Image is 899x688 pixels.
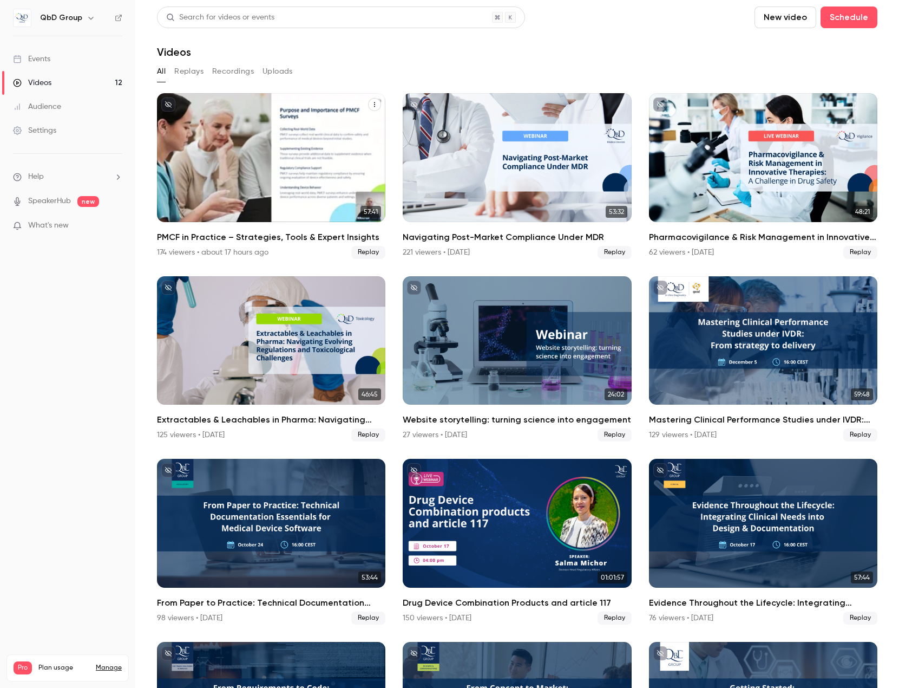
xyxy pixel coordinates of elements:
span: new [77,196,99,207]
span: Replay [843,246,877,259]
div: Videos [13,77,51,88]
button: unpublished [161,463,175,477]
a: 57:44Evidence Throughout the Lifecycle: Integrating Clinical Needs into Design & Documentation76 ... [649,459,877,625]
button: unpublished [407,98,421,112]
li: Website storytelling: turning science into engagement [403,276,631,442]
h2: Website storytelling: turning science into engagement [403,413,631,426]
span: Replay [598,246,632,259]
li: Drug Device Combination Products and article 117 [403,459,631,625]
div: 150 viewers • [DATE] [403,613,471,624]
span: 48:21 [852,206,873,218]
a: 24:02Website storytelling: turning science into engagement27 viewers • [DATE]Replay [403,276,631,442]
button: unpublished [407,646,421,660]
a: 46:45Extractables & Leachables in Pharma: Navigating Evolving Regulations and Toxicological Chall... [157,276,385,442]
h1: Videos [157,46,191,59]
span: 01:01:57 [598,572,627,583]
a: 57:41PMCF in Practice – Strategies, Tools & Expert Insights174 viewers • about 17 hours agoReplay [157,93,385,259]
button: Recordings [212,63,254,80]
button: unpublished [653,281,667,295]
div: 174 viewers • about 17 hours ago [157,247,268,258]
a: Manage [96,664,122,672]
button: unpublished [653,646,667,660]
button: unpublished [161,646,175,660]
iframe: Noticeable Trigger [109,221,122,231]
span: Pro [14,661,32,674]
span: Help [28,171,44,183]
li: PMCF in Practice – Strategies, Tools & Expert Insights [157,93,385,259]
span: Replay [598,429,632,442]
a: 53:44From Paper to Practice: Technical Documentation Essentials for Medical Device Software98 vie... [157,459,385,625]
a: 53:32Navigating Post-Market Compliance Under MDR221 viewers • [DATE]Replay [403,93,631,259]
h2: Extractables & Leachables in Pharma: Navigating Evolving Regulations and Toxicological Challenges [157,413,385,426]
li: Mastering Clinical Performance Studies under IVDR: from strategy to delivery. [649,276,877,442]
span: Replay [351,612,385,625]
button: New video [754,7,816,28]
button: unpublished [653,463,667,477]
a: 59:48Mastering Clinical Performance Studies under IVDR: from strategy to delivery.129 viewers • [... [649,276,877,442]
span: Replay [598,612,632,625]
span: 59:48 [851,388,873,400]
div: Audience [13,101,61,112]
span: Replay [351,246,385,259]
li: Extractables & Leachables in Pharma: Navigating Evolving Regulations and Toxicological Challenges [157,276,385,442]
div: Settings [13,125,56,136]
div: 221 viewers • [DATE] [403,247,470,258]
div: 76 viewers • [DATE] [649,613,713,624]
h2: Navigating Post-Market Compliance Under MDR [403,231,631,244]
button: unpublished [407,463,421,477]
div: Events [13,54,50,64]
h2: Drug Device Combination Products and article 117 [403,596,631,609]
button: Uploads [263,63,293,80]
span: 46:45 [358,388,381,400]
li: help-dropdown-opener [13,171,122,183]
span: 24:02 [605,388,627,400]
h2: Evidence Throughout the Lifecycle: Integrating Clinical Needs into Design & Documentation [649,596,877,609]
div: 98 viewers • [DATE] [157,613,222,624]
span: 53:32 [606,206,627,218]
div: Search for videos or events [166,12,274,23]
span: 57:44 [851,572,873,583]
button: unpublished [407,281,421,295]
div: 62 viewers • [DATE] [649,247,714,258]
span: 57:41 [360,206,381,218]
a: 48:21Pharmacovigilance & Risk Management in Innovative Therapies: A Challenge in Drug Safety62 vi... [649,93,877,259]
div: 27 viewers • [DATE] [403,430,467,440]
h2: From Paper to Practice: Technical Documentation Essentials for Medical Device Software [157,596,385,609]
h2: Pharmacovigilance & Risk Management in Innovative Therapies: A Challenge in Drug Safety [649,231,877,244]
button: All [157,63,166,80]
span: Replay [351,429,385,442]
button: unpublished [161,98,175,112]
div: 129 viewers • [DATE] [649,430,717,440]
img: QbD Group [14,9,31,27]
a: SpeakerHub [28,196,71,207]
span: Replay [843,429,877,442]
button: Replays [174,63,204,80]
h6: QbD Group [40,12,82,23]
section: Videos [157,7,877,681]
li: Pharmacovigilance & Risk Management in Innovative Therapies: A Challenge in Drug Safety [649,93,877,259]
span: What's new [28,220,69,231]
button: unpublished [653,98,667,112]
span: Replay [843,612,877,625]
h2: PMCF in Practice – Strategies, Tools & Expert Insights [157,231,385,244]
span: Plan usage [38,664,89,672]
h2: Mastering Clinical Performance Studies under IVDR: from strategy to delivery. [649,413,877,426]
button: unpublished [161,281,175,295]
span: 53:44 [358,572,381,583]
a: 01:01:57Drug Device Combination Products and article 117150 viewers • [DATE]Replay [403,459,631,625]
li: From Paper to Practice: Technical Documentation Essentials for Medical Device Software [157,459,385,625]
li: Evidence Throughout the Lifecycle: Integrating Clinical Needs into Design & Documentation [649,459,877,625]
li: Navigating Post-Market Compliance Under MDR [403,93,631,259]
div: 125 viewers • [DATE] [157,430,225,440]
button: Schedule [821,7,877,28]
